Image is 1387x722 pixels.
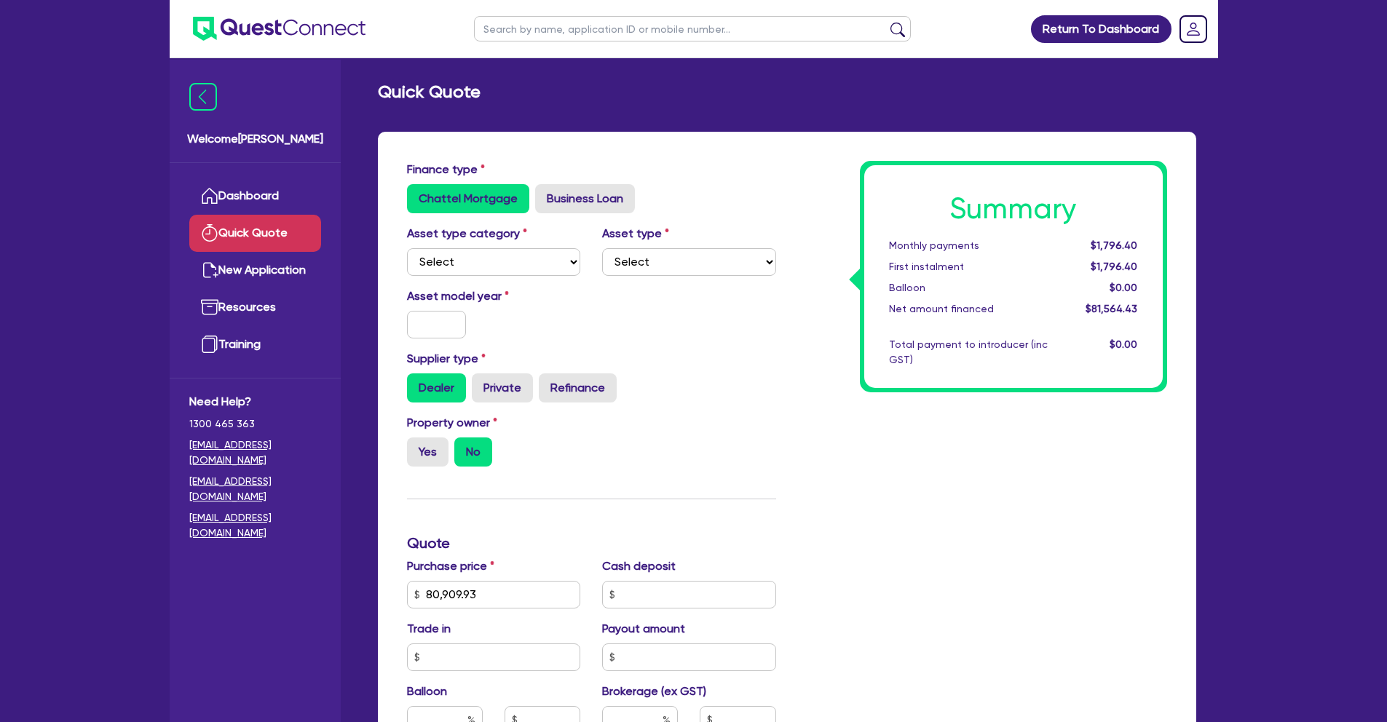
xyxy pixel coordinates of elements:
div: First instalment [878,259,1059,274]
h3: Quote [407,534,776,552]
span: Welcome [PERSON_NAME] [187,130,323,148]
label: Business Loan [535,184,635,213]
div: Monthly payments [878,238,1059,253]
a: [EMAIL_ADDRESS][DOMAIN_NAME] [189,437,321,468]
label: Refinance [539,373,617,402]
label: Dealer [407,373,466,402]
a: Quick Quote [189,215,321,252]
label: Private [472,373,533,402]
label: Balloon [407,683,447,700]
a: New Application [189,252,321,289]
h2: Quick Quote [378,82,481,103]
img: quest-connect-logo-blue [193,17,365,41]
a: [EMAIL_ADDRESS][DOMAIN_NAME] [189,510,321,541]
a: Return To Dashboard [1031,15,1171,43]
label: No [454,437,492,467]
img: icon-menu-close [189,83,217,111]
label: Cash deposit [602,558,676,575]
img: quick-quote [201,224,218,242]
span: 1300 465 363 [189,416,321,432]
label: Chattel Mortgage [407,184,529,213]
span: $1,796.40 [1091,239,1137,251]
a: Dropdown toggle [1174,10,1212,48]
label: Asset model year [396,287,592,305]
label: Trade in [407,620,451,638]
label: Asset type category [407,225,527,242]
a: [EMAIL_ADDRESS][DOMAIN_NAME] [189,474,321,504]
div: Balloon [878,280,1059,295]
span: Need Help? [189,393,321,410]
img: new-application [201,261,218,279]
input: Search by name, application ID or mobile number... [474,16,911,41]
span: $81,564.43 [1086,303,1137,314]
span: $1,796.40 [1091,261,1137,272]
label: Finance type [407,161,485,178]
span: $0.00 [1110,338,1137,350]
a: Resources [189,289,321,326]
img: training [201,336,218,353]
label: Yes [407,437,448,467]
a: Dashboard [189,178,321,215]
img: resources [201,298,218,316]
label: Payout amount [602,620,685,638]
label: Purchase price [407,558,494,575]
span: $0.00 [1110,282,1137,293]
div: Total payment to introducer (inc GST) [878,337,1059,368]
label: Brokerage (ex GST) [602,683,706,700]
a: Training [189,326,321,363]
h1: Summary [889,191,1138,226]
div: Net amount financed [878,301,1059,317]
label: Property owner [407,414,497,432]
label: Asset type [602,225,669,242]
label: Supplier type [407,350,486,368]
